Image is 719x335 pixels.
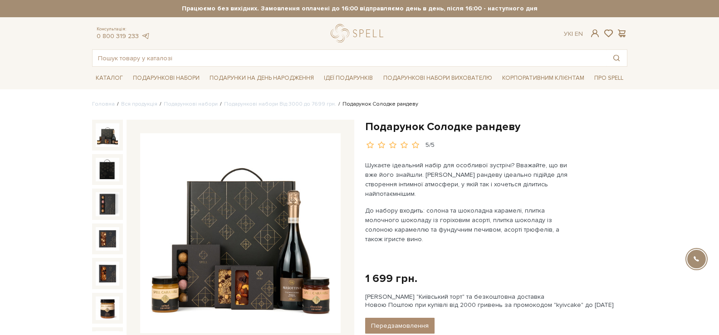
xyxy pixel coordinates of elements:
a: logo [331,24,387,43]
a: Подарункові набори Від 3000 до 7699 грн. [224,101,336,107]
a: Головна [92,101,115,107]
img: Подарунок Солодке рандеву [96,158,119,181]
img: Подарунок Солодке рандеву [96,192,119,216]
img: Подарунок Солодке рандеву [96,296,119,320]
a: Корпоративним клієнтам [499,70,588,86]
a: Вся продукція [121,101,157,107]
a: Подарункові набори [164,101,218,107]
img: Подарунок Солодке рандеву [96,123,119,147]
div: [PERSON_NAME] "Київський торт" та безкоштовна доставка Новою Поштою при купівлі від 2000 гривень ... [365,293,627,309]
img: Подарунок Солодке рандеву [96,227,119,251]
img: Подарунок Солодке рандеву [140,133,341,334]
a: Про Spell [591,71,627,85]
a: Каталог [92,71,127,85]
div: Ук [564,30,583,38]
a: Подарунки на День народження [206,71,318,85]
li: Подарунок Солодке рандеву [336,100,418,108]
a: telegram [141,32,150,40]
p: До набору входить: солона та шоколадна карамелі, плитка молочного шоколаду із горіховим асорті, п... [365,206,578,244]
span: | [572,30,573,38]
a: En [575,30,583,38]
button: Передзамовлення [365,318,435,334]
p: Шукаєте ідеальний набір для особливої зустрічі? Вважайте, що ви вже його знайшли. [PERSON_NAME] р... [365,160,578,199]
a: Подарункові набори вихователю [380,70,496,86]
input: Пошук товару у каталозі [93,50,606,66]
strong: Працюємо без вихідних. Замовлення оплачені до 16:00 відправляємо день в день, після 16:00 - насту... [92,5,627,13]
img: Подарунок Солодке рандеву [96,262,119,285]
a: Ідеї подарунків [320,71,377,85]
h1: Подарунок Солодке рандеву [365,120,627,134]
a: Подарункові набори [129,71,203,85]
a: 0 800 319 233 [97,32,139,40]
span: Консультація: [97,26,150,32]
div: 1 699 грн. [365,272,417,286]
div: 5/5 [426,141,435,150]
button: Пошук товару у каталозі [606,50,627,66]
